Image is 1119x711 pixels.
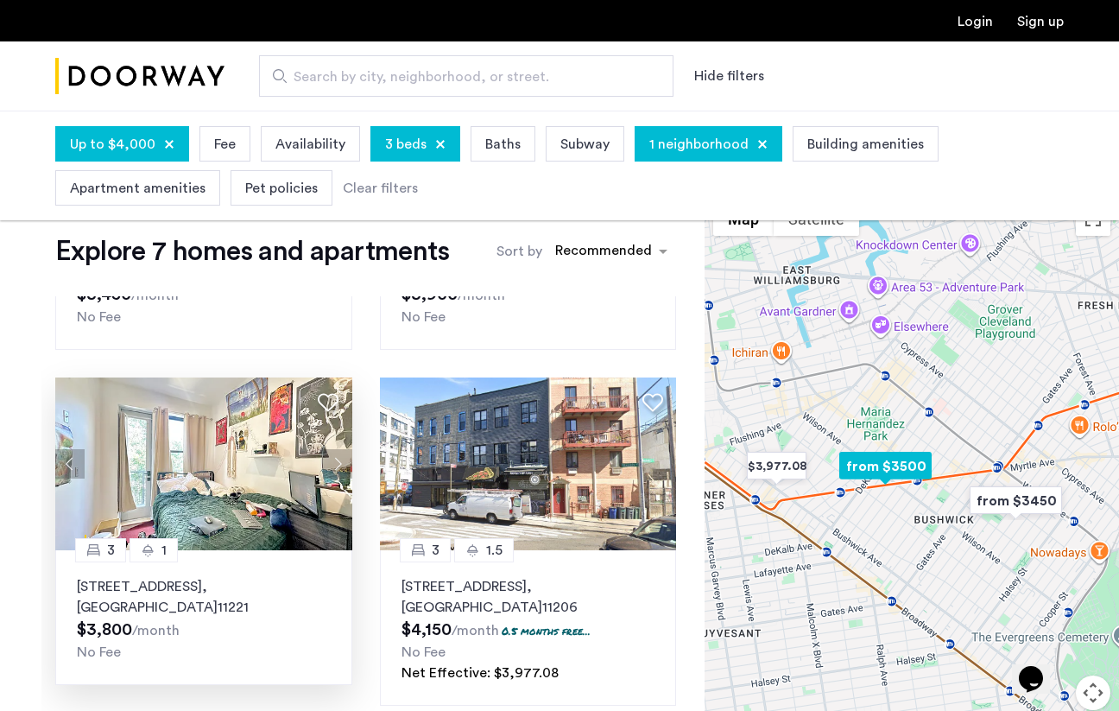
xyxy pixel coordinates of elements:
span: 1 [161,540,167,561]
a: Registration [1017,15,1064,29]
div: $3,977.08 [740,447,813,486]
span: 3 beds [385,134,427,155]
span: Apartment amenities [70,178,205,199]
p: 0.5 months free... [502,624,591,638]
input: Apartment Search [259,55,673,97]
span: No Fee [77,645,121,659]
span: $4,150 [401,621,452,638]
sub: /month [452,624,499,638]
span: Search by city, neighborhood, or street. [294,67,625,87]
button: Previous apartment [55,449,85,479]
span: No Fee [401,645,446,659]
span: Subway [560,134,610,155]
img: logo [55,44,224,109]
label: Sort by [496,241,542,262]
span: Net Effective: $3,977.08 [401,666,559,680]
span: 3 [432,540,439,561]
button: Show or hide filters [694,66,764,86]
span: 1.5 [486,540,503,561]
button: Map camera controls [1076,676,1110,710]
span: No Fee [77,310,121,324]
span: Baths [485,134,521,155]
p: [STREET_ADDRESS] 11221 [77,576,331,618]
span: Pet policies [245,178,318,199]
img: dc6efc1f-24ba-4395-9182-45437e21be9a_638908966455415542.png [55,378,352,550]
button: Next apartment [323,449,352,479]
span: No Fee [401,310,446,324]
sub: /month [132,624,180,638]
span: Up to $4,000 [70,134,155,155]
div: Recommended [553,240,652,265]
ng-select: sort-apartment [547,236,676,267]
span: 1 neighborhood [649,134,749,155]
a: Cazamio Logo [55,44,224,109]
span: $3,800 [77,621,132,638]
iframe: chat widget [1012,642,1067,694]
a: 31.5[STREET_ADDRESS], [GEOGRAPHIC_DATA]112060.5 months free...No FeeNet Effective: $3,977.08 [380,550,677,706]
a: Login [958,15,993,29]
div: from $3500 [832,447,939,486]
span: Availability [275,134,345,155]
span: 3 [107,540,115,561]
div: Clear filters [343,178,418,199]
img: 2014_638508006422045749.jpeg [380,378,677,550]
p: [STREET_ADDRESS] 11206 [401,576,655,618]
span: Building amenities [807,134,924,155]
a: 31[STREET_ADDRESS], [GEOGRAPHIC_DATA]11221No Fee [55,550,352,685]
div: from $3450 [963,481,1069,520]
span: Fee [214,134,236,155]
h1: Explore 7 homes and apartments [55,234,449,269]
